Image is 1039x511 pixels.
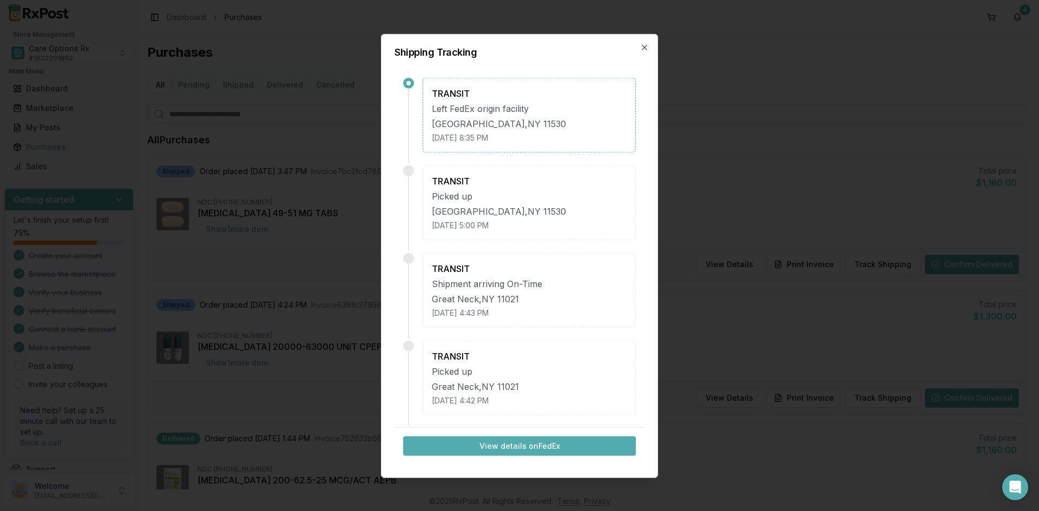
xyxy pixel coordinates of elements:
div: TRANSIT [432,262,627,275]
div: Picked up [432,364,627,377]
h2: Shipping Tracking [394,47,645,57]
div: [DATE] 5:00 PM [432,220,627,230]
div: Great Neck , NY 11021 [432,380,627,393]
div: [GEOGRAPHIC_DATA] , NY 11530 [432,204,627,217]
div: [DATE] 4:42 PM [432,395,627,406]
div: TRANSIT [432,349,627,362]
button: View details onFedEx [403,436,636,455]
div: Left FedEx origin facility [432,102,627,115]
div: [DATE] 8:35 PM [432,132,627,143]
div: Picked up [432,189,627,202]
div: TRANSIT [432,174,627,187]
div: Shipment arriving On-Time [432,277,627,290]
div: Great Neck , NY 11021 [432,292,627,305]
div: TRANSIT [432,87,627,99]
div: [DATE] 4:43 PM [432,307,627,318]
div: [GEOGRAPHIC_DATA] , NY 11530 [432,117,627,130]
